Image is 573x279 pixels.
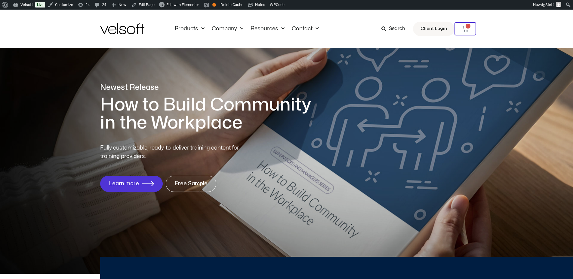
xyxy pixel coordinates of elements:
[100,96,320,132] h1: How to Build Community in the Workplace
[454,22,476,35] a: 1
[545,2,554,7] span: Steff
[381,24,409,34] a: Search
[109,181,139,187] span: Learn more
[174,181,208,187] span: Free Sample
[413,22,454,36] a: Client Login
[100,176,163,192] a: Learn more
[171,26,208,32] a: ProductsMenu Toggle
[212,3,216,7] div: OK
[100,82,320,93] p: Newest Release
[35,2,45,8] a: Live
[208,26,247,32] a: CompanyMenu Toggle
[171,26,322,32] nav: Menu
[247,26,288,32] a: ResourcesMenu Toggle
[421,25,447,33] span: Client Login
[389,25,405,33] span: Search
[100,144,250,161] p: Fully customizable, ready-to-deliver training content for training providers.
[100,23,144,34] img: Velsoft Training Materials
[166,2,199,7] span: Edit with Elementor
[166,176,216,192] a: Free Sample
[288,26,322,32] a: ContactMenu Toggle
[466,24,470,29] span: 1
